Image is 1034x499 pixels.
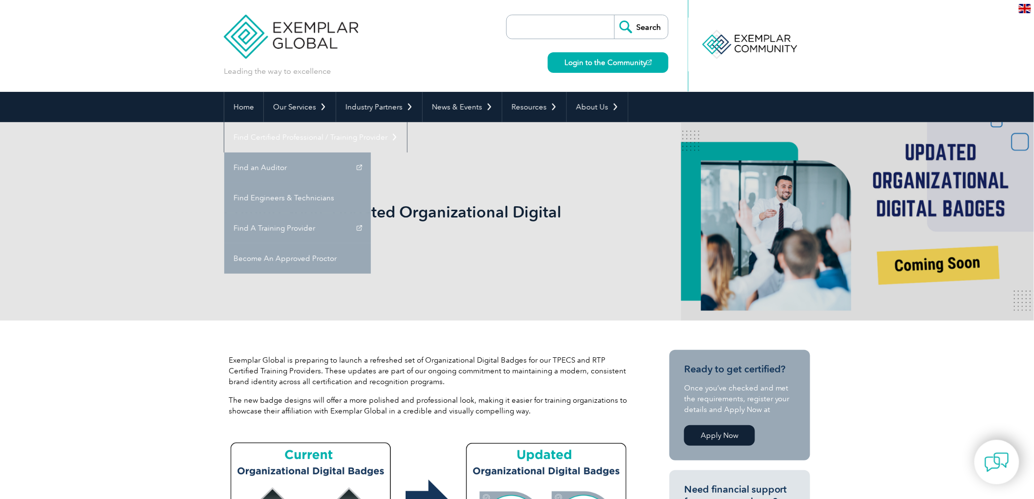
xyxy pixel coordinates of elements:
[224,92,263,122] a: Home
[646,60,652,65] img: open_square.png
[614,15,668,39] input: Search
[1019,4,1031,13] img: en
[684,363,796,375] h3: Ready to get certified?
[224,66,331,77] p: Leading the way to excellence
[224,202,599,240] h1: Coming Soon: Updated Organizational Digital Badges
[985,450,1009,475] img: contact-chat.png
[684,383,796,415] p: Once you’ve checked and met the requirements, register your details and Apply Now at
[502,92,566,122] a: Resources
[229,395,629,416] p: The new badge designs will offer a more polished and professional look, making it easier for trai...
[224,213,371,243] a: Find A Training Provider
[336,92,422,122] a: Industry Partners
[567,92,628,122] a: About Us
[423,92,502,122] a: News & Events
[224,152,371,183] a: Find an Auditor
[264,92,336,122] a: Our Services
[229,355,629,387] p: Exemplar Global is preparing to launch a refreshed set of Organizational Digital Badges for our T...
[224,243,371,274] a: Become An Approved Proctor
[224,122,407,152] a: Find Certified Professional / Training Provider
[548,52,668,73] a: Login to the Community
[224,183,371,213] a: Find Engineers & Technicians
[684,425,755,446] a: Apply Now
